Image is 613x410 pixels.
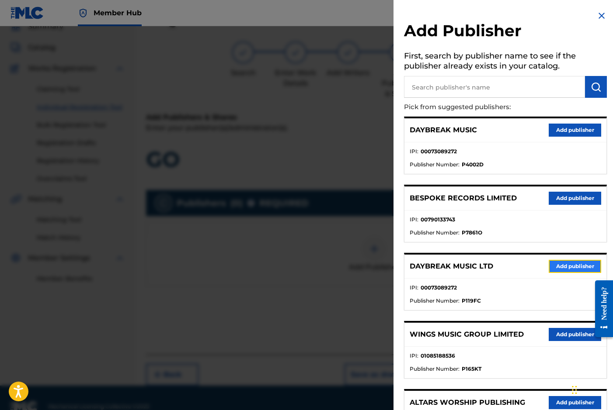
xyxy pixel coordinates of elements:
[421,148,457,155] strong: 00073089272
[410,297,460,305] span: Publisher Number :
[404,76,585,98] input: Search publisher's name
[462,297,481,305] strong: P119FC
[549,124,601,137] button: Add publisher
[410,125,477,135] p: DAYBREAK MUSIC
[404,98,557,117] p: Pick from suggested publishers:
[404,48,607,76] h5: First, search by publisher name to see if the publisher already exists in your catalog.
[421,284,457,292] strong: 00073089272
[421,216,455,224] strong: 00790133743
[462,229,482,237] strong: P7861O
[78,8,88,18] img: Top Rightsholder
[462,161,484,169] strong: P4002D
[549,396,601,409] button: Add publisher
[10,7,44,19] img: MLC Logo
[591,82,601,92] img: Search Works
[410,261,493,272] p: DAYBREAK MUSIC LTD
[410,161,460,169] span: Publisher Number :
[404,21,607,43] h2: Add Publisher
[410,365,460,373] span: Publisher Number :
[410,216,418,224] span: IPI :
[549,260,601,273] button: Add publisher
[94,8,142,18] span: Member Hub
[410,284,418,292] span: IPI :
[569,368,613,410] iframe: Chat Widget
[410,352,418,360] span: IPI :
[410,148,418,155] span: IPI :
[410,329,524,340] p: WINGS MUSIC GROUP LIMITED
[549,192,601,205] button: Add publisher
[462,365,481,373] strong: P165KT
[410,193,517,203] p: BESPOKE RECORDS LIMITED
[421,352,455,360] strong: 01085188536
[410,229,460,237] span: Publisher Number :
[572,377,577,403] div: Drag
[549,328,601,341] button: Add publisher
[589,277,613,341] iframe: Resource Center
[410,397,525,408] p: ALTARS WORSHIP PUBLISHING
